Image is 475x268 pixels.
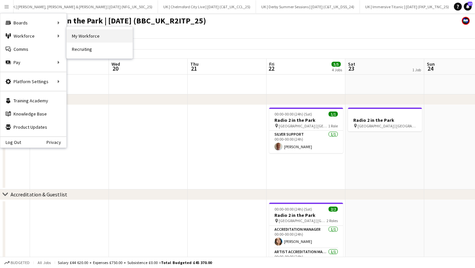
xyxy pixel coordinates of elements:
span: 23 [347,65,355,72]
app-job-card: 00:00-00:00 (24h) (Sat)1/1Radio 2 in the Park [GEOGRAPHIC_DATA] | [GEOGRAPHIC_DATA], [GEOGRAPHIC_... [269,108,343,153]
a: Product Updates [0,120,66,134]
span: 2/2 [329,207,338,212]
span: Sun [427,61,435,67]
span: 22 [268,65,274,72]
span: [GEOGRAPHIC_DATA] | [GEOGRAPHIC_DATA], [GEOGRAPHIC_DATA] [279,218,327,223]
a: My Workforce [67,29,133,43]
h1: UK | BBC Radio 2 in the Park | [DATE] (BBC_UK_R2ITP_25) [5,16,206,26]
a: Recruiting [67,43,133,56]
span: Wed [111,61,120,67]
span: Fri [269,61,274,67]
span: 21 [189,65,199,72]
span: 00:00-00:00 (24h) (Sat) [274,207,312,212]
span: All jobs [36,260,52,265]
a: Log Out [0,140,21,145]
span: 17 [468,2,472,6]
button: UK | Chelmsford City Live | [DATE] (C&T_UK_CCL_25) [158,0,256,13]
a: 17 [464,3,472,11]
div: Salary £44 620.00 + Expenses £750.00 + Subsistence £0.00 = [58,260,212,265]
a: Comms [0,43,66,56]
span: Thu [190,61,199,67]
h3: Radio 2 in the Park [348,117,422,123]
button: UK | [PERSON_NAME], [PERSON_NAME] & [PERSON_NAME] | [DATE] (NFG_UK_50C_25) [5,0,158,13]
div: Workforce [0,29,66,43]
span: [GEOGRAPHIC_DATA] | [GEOGRAPHIC_DATA], [GEOGRAPHIC_DATA] [279,123,328,128]
span: 24 [426,65,435,72]
span: 20 [111,65,120,72]
a: Knowledge Base [0,107,66,120]
app-card-role: Silver Support1/100:00-00:00 (24h)[PERSON_NAME] [269,131,343,153]
span: Total Budgeted £45 370.00 [161,260,212,265]
div: Accreditation & Guestlist [11,191,67,198]
span: Sat [348,61,355,67]
span: 2 Roles [327,218,338,223]
a: Privacy [47,140,66,145]
a: Training Academy [0,94,66,107]
span: 1/1 [329,112,338,117]
app-job-card: Radio 2 in the Park [GEOGRAPHIC_DATA] | [GEOGRAPHIC_DATA], [GEOGRAPHIC_DATA] [348,108,422,131]
span: [GEOGRAPHIC_DATA] | [GEOGRAPHIC_DATA], [GEOGRAPHIC_DATA] [358,123,417,128]
app-card-role: Accreditation Manager1/100:00-00:00 (24h)[PERSON_NAME] [269,226,343,248]
h3: Radio 2 in the Park [269,117,343,123]
div: Platform Settings [0,75,66,88]
app-user-avatar: FAB Recruitment [462,17,470,25]
button: UK | Derby Summer Sessions | [DATE] (C&T_UK_DSS_24) [256,0,360,13]
span: 1 Role [328,123,338,128]
span: Budgeted [11,260,30,265]
div: 4 Jobs [332,67,342,72]
h3: Radio 2 in the Park [269,212,343,218]
div: Boards [0,16,66,29]
button: Budgeted [3,259,31,266]
div: 1 Job [412,67,421,72]
button: UK | Immersive Titanic | [DATE] (FKP_UK_TNC_25) [360,0,455,13]
span: 00:00-00:00 (24h) (Sat) [274,112,312,117]
div: Pay [0,56,66,69]
span: 5/5 [332,62,341,67]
